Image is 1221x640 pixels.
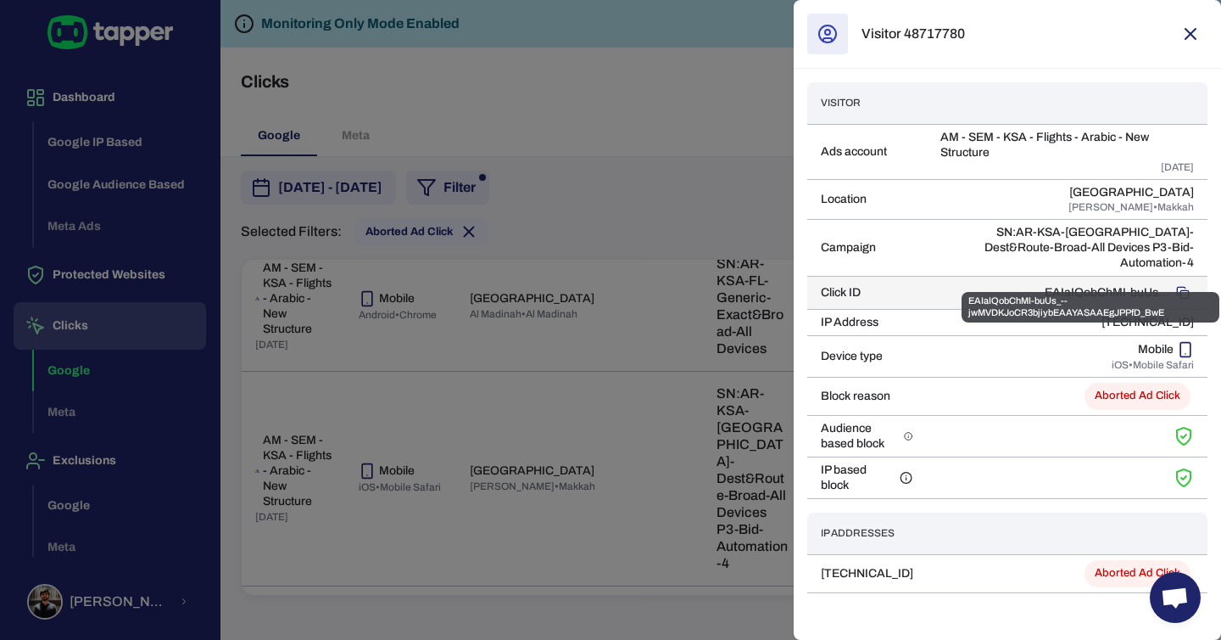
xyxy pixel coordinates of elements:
span: Audience based block [821,421,897,452]
span: IP based block [821,463,893,493]
th: IP Addresses [807,513,994,554]
p: [TECHNICAL_ID] [940,315,1194,330]
h6: Visitor 48717780 [861,25,965,42]
svg: Tapper automatically blocks clicks from suspicious or fraudulent IP addresses, preventing repeat ... [900,471,912,485]
p: Mobile [1138,342,1174,357]
td: Location [807,179,927,219]
td: Device type [807,335,927,377]
span: Aborted Ad Click [1084,389,1190,403]
td: IP Address [807,309,927,335]
div: EAIaIQobChMI-buUs_--jwMVDKJoCR3bjiybEAAYASAAEgJPPfD_BwE [962,292,1219,323]
p: SN:AR-KSA-[GEOGRAPHIC_DATA]-Dest&Route-Broad-All Devices P3-Bid-Automation-4 [940,225,1194,271]
td: Campaign [807,219,927,276]
td: Block reason [807,377,927,415]
svg: Tapper helps you exclude audiences identified as fraudulent, ensuring that your ads are only show... [904,429,912,443]
td: Click ID [807,276,927,309]
td: Ads account [807,124,927,179]
span: [PERSON_NAME] • Makkah [1068,200,1194,214]
a: Open chat [1150,572,1201,623]
p: AM - SEM - KSA - Flights - Arabic - New Structure [940,130,1194,160]
span: iOS • Mobile Safari [1112,358,1194,372]
span: [DATE] [1161,160,1194,174]
p: [GEOGRAPHIC_DATA] [1069,185,1194,200]
button: Copy to clipboard [1172,282,1194,304]
th: Visitor [807,82,927,124]
span: Aborted Ad Click [1084,566,1190,581]
td: [TECHNICAL_ID] [807,554,994,592]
